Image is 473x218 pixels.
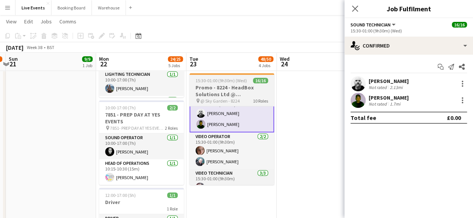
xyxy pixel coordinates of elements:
div: 15:30-01:00 (9h30m) (Wed) [350,28,467,34]
div: [PERSON_NAME] [369,78,409,84]
button: Booking Board [51,0,92,15]
div: BST [47,45,54,50]
div: [DATE] [6,44,23,51]
button: Live Events [16,0,51,15]
h3: Promo - 8224 - HeadBox Solutions Ltd @ [GEOGRAPHIC_DATA] [189,84,274,98]
span: Sun [9,55,18,62]
div: [PERSON_NAME] [369,94,409,101]
div: Total fee [350,114,376,121]
div: £0.00 [447,114,461,121]
span: 10 Roles [253,98,268,104]
div: 4 Jobs [259,63,273,68]
span: 2/2 [167,105,178,111]
span: 1 Role [167,206,178,212]
span: Wed [280,55,290,62]
span: 22 [98,60,109,68]
app-card-role: Video Operator2/215:30-01:00 (9h30m)[PERSON_NAME][PERSON_NAME] [189,132,274,169]
span: Comms [59,18,76,25]
a: Jobs [37,17,55,26]
app-card-role: Lighting Technician1/110:00-17:00 (7h)[PERSON_NAME] [99,70,184,96]
span: 21 [8,60,18,68]
span: Week 38 [25,45,44,50]
span: 9/9 [82,56,93,62]
span: 15:30-01:00 (9h30m) (Wed) [195,78,247,83]
span: 10:00-17:00 (7h) [105,105,136,111]
span: 2 Roles [165,125,178,131]
button: Warehouse [92,0,126,15]
app-card-role: Video Technician3/315:30-01:00 (9h30m)[PERSON_NAME] [189,169,274,216]
span: Tue [189,55,198,62]
app-job-card: 15:30-01:00 (9h30m) (Wed)16/16Promo - 8224 - HeadBox Solutions Ltd @ [GEOGRAPHIC_DATA] @ Sky Gard... [189,73,274,185]
span: 48/50 [258,56,273,62]
span: Sound Technician [350,22,391,28]
h3: 7851 - PREP DAY AT YES EVENTS [99,111,184,125]
a: View [3,17,20,26]
app-card-role: Production Manager1/1 [99,96,184,121]
a: Edit [21,17,36,26]
span: 24 [279,60,290,68]
h3: Job Fulfilment [344,4,473,14]
div: Confirmed [344,37,473,55]
span: Edit [24,18,33,25]
span: 7851- PREP DAY AT YES EVENTS [110,125,165,131]
div: 1 Job [82,63,92,68]
app-card-role: Sound Technician2/215:30-01:00 (9h30m)[PERSON_NAME][PERSON_NAME] [189,94,274,132]
span: 1/1 [167,192,178,198]
div: Not rated [369,84,388,90]
span: @ Sky Garden - 8224 [200,98,240,104]
div: 2.13mi [388,84,404,90]
a: Comms [56,17,79,26]
div: Not rated [369,101,388,107]
div: 5 Jobs [168,63,183,68]
div: 1.7mi [388,101,402,107]
span: Mon [99,55,109,62]
span: View [6,18,17,25]
span: 23 [188,60,198,68]
span: 24/25 [168,56,183,62]
button: Sound Technician [350,22,397,28]
span: 16/16 [452,22,467,28]
app-card-role: Sound Operator1/110:00-17:00 (7h)[PERSON_NAME] [99,134,184,159]
app-card-role: Head of Operations1/110:15-10:30 (15m)[PERSON_NAME] [99,159,184,185]
span: 12:00-17:00 (5h) [105,192,136,198]
span: 16/16 [253,78,268,83]
h3: Driver [99,199,184,206]
app-job-card: 10:00-17:00 (7h)2/27851 - PREP DAY AT YES EVENTS 7851- PREP DAY AT YES EVENTS2 RolesSound Operato... [99,100,184,185]
span: Jobs [40,18,52,25]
